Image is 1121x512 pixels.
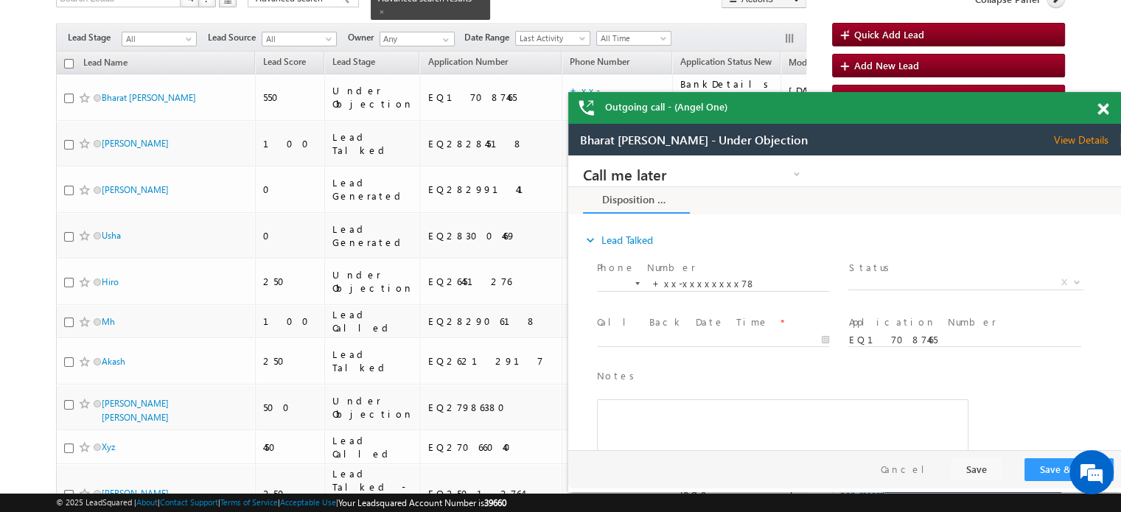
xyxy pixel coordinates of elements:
[781,54,859,73] a: Modified On (sorted descending)
[263,401,318,414] div: 500
[427,56,507,67] span: Application Number
[242,7,277,43] div: Minimize live chat window
[220,497,278,507] a: Terms of Service
[427,441,555,454] div: EQ27066040
[332,222,413,249] div: Lead Generated
[102,92,196,103] a: Bharat [PERSON_NAME]
[102,398,169,423] a: [PERSON_NAME] [PERSON_NAME]
[136,497,158,507] a: About
[29,105,128,119] label: Phone Number
[427,401,555,414] div: EQ27986380
[263,487,318,500] div: 250
[427,487,555,500] div: EQ25012764
[420,54,514,73] a: Application Number
[427,354,555,368] div: EQ26212917
[596,31,671,46] a: All Time
[325,54,383,73] a: Lead Stage
[380,32,455,46] input: Type to Search
[102,316,115,327] a: Mh
[427,275,555,288] div: EQ26451276
[102,276,119,287] a: Hiro
[263,354,318,368] div: 250
[338,497,506,508] span: Your Leadsquared Account Number is
[19,136,269,388] textarea: Type your message and hit 'Enter'
[348,31,380,44] span: Owner
[332,130,413,157] div: Lead Talked
[102,441,115,452] a: Xyz
[486,10,553,23] span: View Details
[263,229,318,242] div: 0
[29,214,71,228] label: Notes
[25,77,62,97] img: d_60004797649_company_0_60004797649
[427,229,555,242] div: EQ28300469
[15,77,29,92] i: expand_more
[122,32,192,46] span: All
[263,137,318,150] div: 100
[29,160,200,174] label: Call Back Date Time
[854,28,924,41] span: Quick Add Lead
[68,31,122,44] span: Lead Stage
[256,54,313,73] a: Lead Score
[516,32,586,45] span: Last Activity
[102,184,169,195] a: [PERSON_NAME]
[332,308,413,334] div: Lead Called
[102,488,169,499] a: [PERSON_NAME]
[262,32,332,46] span: All
[854,59,919,71] span: Add New Lead
[263,275,318,288] div: 250
[427,315,555,328] div: EQ28290618
[854,90,919,102] span: Add New Lead
[77,77,248,97] div: Chat with us now
[597,32,667,45] span: All Time
[64,59,74,69] input: Check all records
[102,230,121,241] a: Usha
[160,497,218,507] a: Contact Support
[332,394,413,421] div: Under Objection
[427,183,555,196] div: EQ28299141
[493,120,499,133] span: X
[263,91,318,104] div: 550
[570,84,643,110] a: +xx-xxxxxxxx78
[570,56,629,67] span: Phone Number
[680,56,772,67] span: Application Status New
[208,31,262,44] span: Lead Source
[76,55,135,74] a: Lead Name
[29,244,400,326] div: Rich Text Editor, 40788eee-0fb2-11ec-a811-0adc8a9d82c2__tab1__section1__Notes__Lead__0_lsq-form-m...
[515,31,590,46] a: Last Activity
[200,401,268,421] em: Start Chat
[332,348,413,374] div: Lead Talked
[332,176,413,203] div: Lead Generated
[102,356,125,367] a: Akash
[332,84,413,111] div: Under Objection
[332,56,375,67] span: Lead Stage
[484,497,506,508] span: 39660
[605,100,727,113] span: Outgoing call - (Angel One)
[262,32,337,46] a: All
[789,84,887,111] div: [DATE] 08:44 AM
[15,32,122,58] a: Disposition Form
[15,12,203,25] span: Call me later
[280,160,427,174] label: Application Number
[280,105,326,119] label: Status
[263,315,318,328] div: 100
[673,54,779,73] a: Application Status New
[263,183,318,196] div: 0
[12,10,240,23] span: Bharat [PERSON_NAME] - Under Objection
[263,441,318,454] div: 450
[562,54,637,73] a: Phone Number
[464,31,515,44] span: Date Range
[789,57,838,68] span: Modified On
[332,434,413,460] div: Lead Called
[15,10,236,27] a: Call me later
[680,77,774,117] div: BankDetails Page Completed
[427,91,555,104] div: EQ17087465
[332,268,413,295] div: Under Objection
[56,496,506,510] span: © 2025 LeadSquared | | | | |
[280,497,336,507] a: Acceptable Use
[263,56,306,67] span: Lead Score
[122,32,197,46] a: All
[435,32,453,47] a: Show All Items
[427,137,555,150] div: EQ28284518
[102,138,169,149] a: [PERSON_NAME]
[15,71,85,98] a: expand_moreLead Talked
